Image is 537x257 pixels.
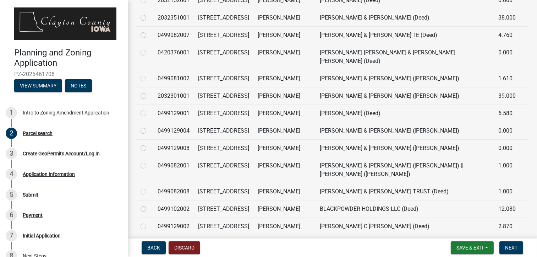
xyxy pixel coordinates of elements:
[316,105,494,122] td: [PERSON_NAME] (Deed)
[23,151,100,156] div: Create GeoPermits Account/Log In
[194,122,253,139] td: [STREET_ADDRESS]
[316,9,494,26] td: [PERSON_NAME] & [PERSON_NAME] (Deed)
[253,218,316,235] td: [PERSON_NAME]
[494,70,520,87] td: 1.610
[6,107,17,118] div: 1
[494,44,520,70] td: 0.000
[14,71,114,77] span: PZ-2025461708
[6,189,17,200] div: 5
[14,48,122,68] h4: Planning and Zoning Application
[153,200,194,218] td: 0499102002
[194,200,253,218] td: [STREET_ADDRESS]
[153,235,194,252] td: 2032101002
[65,79,92,92] button: Notes
[194,105,253,122] td: [STREET_ADDRESS]
[23,213,43,218] div: Payment
[494,218,520,235] td: 2.870
[494,139,520,157] td: 0.000
[6,168,17,180] div: 4
[253,87,316,105] td: [PERSON_NAME]
[499,241,523,254] button: Next
[316,139,494,157] td: [PERSON_NAME] & [PERSON_NAME] ([PERSON_NAME])
[253,26,316,44] td: [PERSON_NAME]
[494,26,520,44] td: 4.760
[494,122,520,139] td: 0.000
[494,87,520,105] td: 39.000
[505,245,517,251] span: Next
[153,87,194,105] td: 2032301001
[153,218,194,235] td: 0499129002
[253,122,316,139] td: [PERSON_NAME]
[6,209,17,221] div: 6
[253,157,316,183] td: [PERSON_NAME]
[253,183,316,200] td: [PERSON_NAME]
[153,26,194,44] td: 0499082007
[153,139,194,157] td: 0499129008
[23,110,109,115] div: Intro to Zoning Amendment Application
[23,131,53,136] div: Parcel search
[316,183,494,200] td: [PERSON_NAME] & [PERSON_NAME] TRUST (Deed)
[494,183,520,200] td: 1.000
[23,192,38,197] div: Submit
[194,70,253,87] td: [STREET_ADDRESS]
[14,79,62,92] button: View Summary
[253,235,316,252] td: [GEOGRAPHIC_DATA]
[14,84,62,89] wm-modal-confirm: Summary
[14,7,116,40] img: Clayton County, Iowa
[494,105,520,122] td: 6.580
[153,157,194,183] td: 0499082001
[169,241,200,254] button: Discard
[316,26,494,44] td: [PERSON_NAME] & [PERSON_NAME]'TE (Deed)
[153,44,194,70] td: 0420376001
[23,233,61,238] div: Initial Application
[494,157,520,183] td: 1.000
[451,241,494,254] button: Save & Exit
[194,157,253,183] td: [STREET_ADDRESS]
[153,122,194,139] td: 0499129004
[456,245,484,251] span: Save & Exit
[153,183,194,200] td: 0499082008
[253,200,316,218] td: [PERSON_NAME]
[253,9,316,26] td: [PERSON_NAME]
[316,157,494,183] td: [PERSON_NAME] & [PERSON_NAME] ([PERSON_NAME]) || [PERSON_NAME] ([PERSON_NAME])
[6,230,17,241] div: 7
[194,218,253,235] td: [STREET_ADDRESS]
[494,200,520,218] td: 12.080
[316,200,494,218] td: BLACKPOWDER HOLDINGS LLC (Deed)
[316,87,494,105] td: [PERSON_NAME] & [PERSON_NAME] ([PERSON_NAME])
[194,26,253,44] td: [STREET_ADDRESS]
[194,139,253,157] td: [STREET_ADDRESS]
[494,235,520,252] td: 0.000
[253,70,316,87] td: [PERSON_NAME]
[194,235,253,252] td: [STREET_ADDRESS]
[253,139,316,157] td: [PERSON_NAME]
[142,241,166,254] button: Back
[194,9,253,26] td: [STREET_ADDRESS]
[316,218,494,235] td: [PERSON_NAME] C [PERSON_NAME] (Deed)
[494,9,520,26] td: 38.000
[6,128,17,139] div: 2
[194,87,253,105] td: [STREET_ADDRESS]
[253,44,316,70] td: [PERSON_NAME]
[6,148,17,159] div: 3
[316,122,494,139] td: [PERSON_NAME] & [PERSON_NAME] ([PERSON_NAME])
[65,84,92,89] wm-modal-confirm: Notes
[316,235,494,252] td: [PERSON_NAME] & [PERSON_NAME] (Deed)
[194,183,253,200] td: [STREET_ADDRESS]
[153,9,194,26] td: 2032351001
[316,70,494,87] td: [PERSON_NAME] & [PERSON_NAME] ([PERSON_NAME])
[316,44,494,70] td: [PERSON_NAME] [PERSON_NAME] & [PERSON_NAME] [PERSON_NAME] (Deed)
[153,70,194,87] td: 0499081002
[153,105,194,122] td: 0499129001
[194,44,253,70] td: [STREET_ADDRESS]
[23,172,75,177] div: Application Information
[253,105,316,122] td: [PERSON_NAME]
[147,245,160,251] span: Back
